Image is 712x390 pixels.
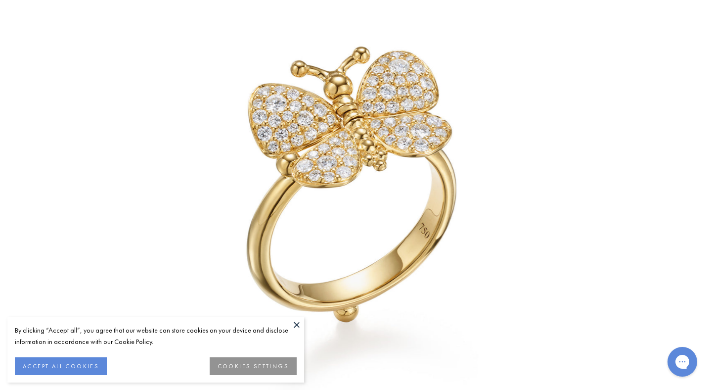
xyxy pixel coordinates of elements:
[210,357,297,375] button: COOKIES SETTINGS
[15,357,107,375] button: ACCEPT ALL COOKIES
[15,325,297,347] div: By clicking “Accept all”, you agree that our website can store cookies on your device and disclos...
[663,343,702,380] iframe: Gorgias live chat messenger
